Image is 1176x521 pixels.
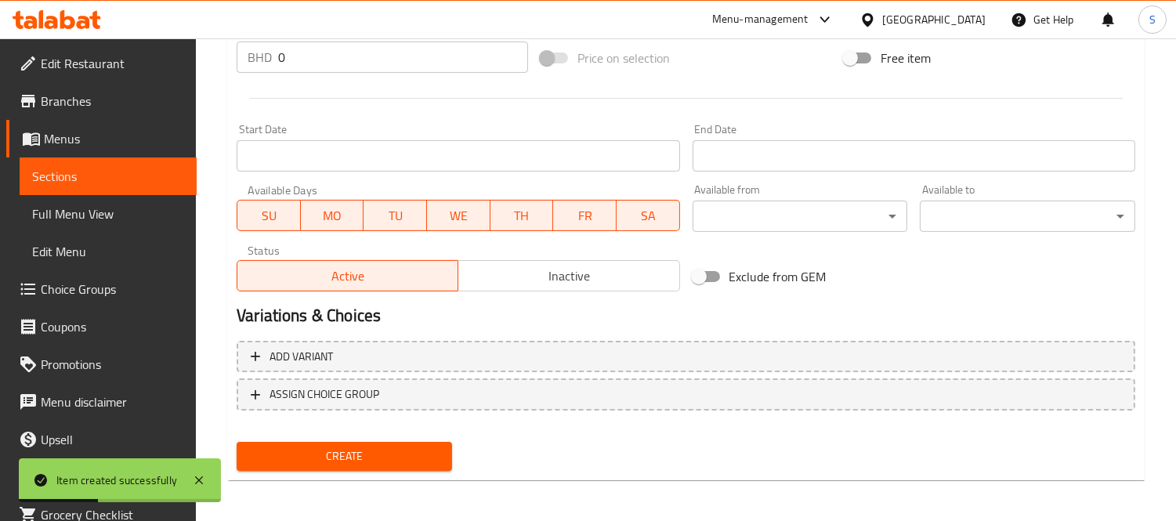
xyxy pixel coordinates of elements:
span: Exclude from GEM [729,267,827,286]
div: [GEOGRAPHIC_DATA] [882,11,986,28]
a: Edit Restaurant [6,45,197,82]
button: TH [490,200,554,231]
span: Sections [32,167,184,186]
span: TH [497,204,548,227]
button: FR [553,200,617,231]
span: S [1149,11,1156,28]
span: Edit Menu [32,242,184,261]
div: Item created successfully [56,472,177,489]
span: FR [559,204,610,227]
span: Edit Restaurant [41,54,184,73]
span: MO [307,204,358,227]
button: SU [237,200,301,231]
span: Active [244,265,452,288]
span: Menus [44,129,184,148]
span: WE [433,204,484,227]
button: Active [237,260,458,291]
button: Inactive [458,260,679,291]
span: Price on selection [577,49,670,67]
a: Menu disclaimer [6,383,197,421]
span: Add variant [270,347,333,367]
button: ASSIGN CHOICE GROUP [237,378,1135,411]
div: ​ [693,201,908,232]
button: WE [427,200,490,231]
span: Choice Groups [41,280,184,298]
a: Full Menu View [20,195,197,233]
span: Inactive [465,265,673,288]
a: Sections [20,157,197,195]
div: ​ [920,201,1135,232]
input: Please enter price [278,42,528,73]
span: Create [249,447,440,466]
a: Choice Groups [6,270,197,308]
span: SU [244,204,295,227]
p: BHD [248,48,272,67]
span: Upsell [41,430,184,449]
a: Menus [6,120,197,157]
h2: Variations & Choices [237,304,1135,327]
button: TU [364,200,427,231]
span: Branches [41,92,184,110]
button: MO [301,200,364,231]
button: Add variant [237,341,1135,373]
a: Coupons [6,308,197,346]
span: ASSIGN CHOICE GROUP [270,385,379,404]
span: Full Menu View [32,204,184,223]
button: Create [237,442,452,471]
a: Edit Menu [20,233,197,270]
span: Free item [881,49,931,67]
a: Promotions [6,346,197,383]
a: Upsell [6,421,197,458]
span: Promotions [41,355,184,374]
span: Menu disclaimer [41,393,184,411]
span: SA [623,204,674,227]
a: Branches [6,82,197,120]
span: TU [370,204,421,227]
a: Coverage Report [6,458,197,496]
span: Coupons [41,317,184,336]
div: Menu-management [712,10,809,29]
button: SA [617,200,680,231]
